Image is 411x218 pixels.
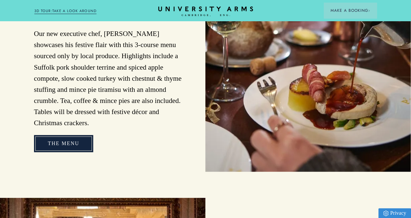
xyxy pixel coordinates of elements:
[330,8,370,13] span: Make a Booking
[158,7,253,17] a: Home
[383,210,388,216] img: Privacy
[324,3,377,18] button: Make a BookingArrow icon
[34,135,93,152] a: The Menu
[34,28,186,128] p: Our new executive chef, [PERSON_NAME] showcases his festive flair with this 3-course menu sourced...
[368,9,370,12] img: Arrow icon
[34,8,97,14] a: 3D TOUR:TAKE A LOOK AROUND
[378,208,411,218] a: Privacy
